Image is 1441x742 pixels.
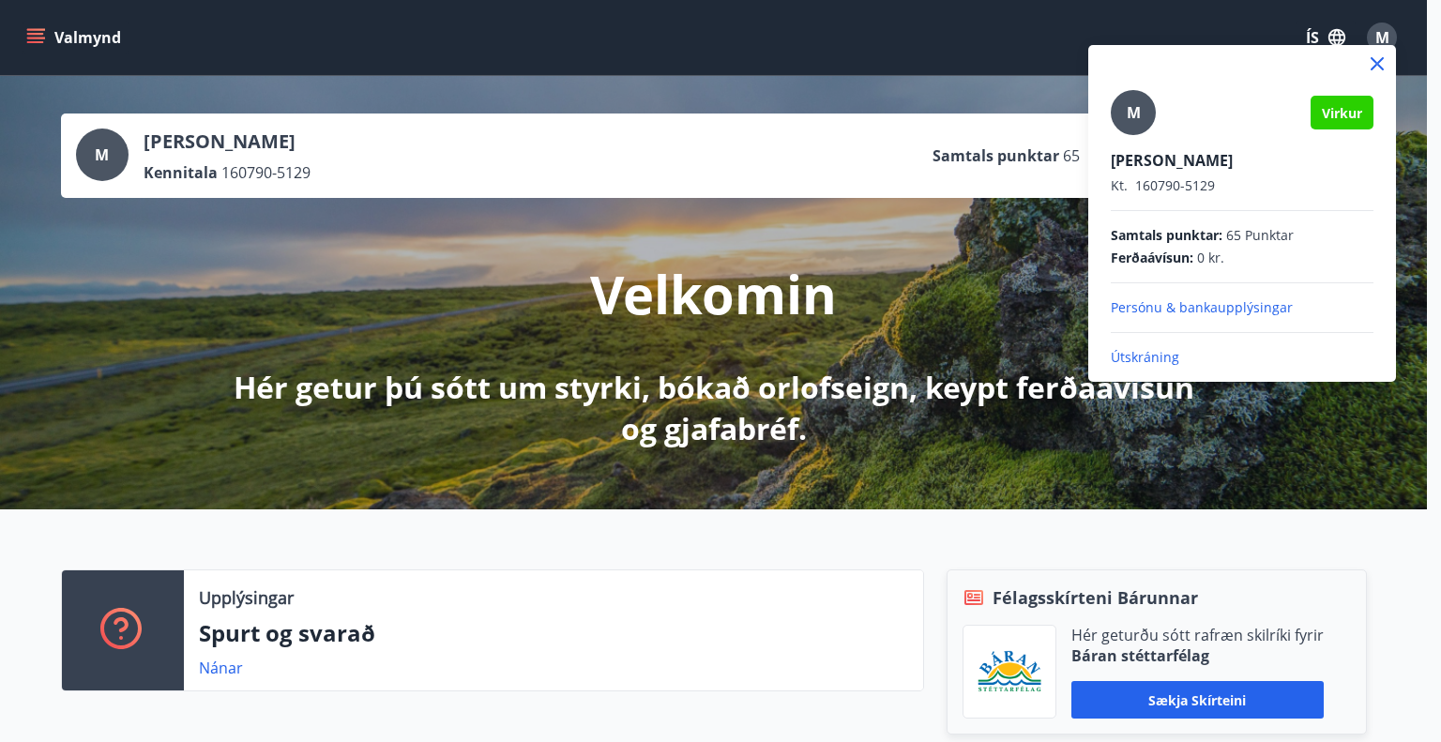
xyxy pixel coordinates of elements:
span: 0 kr. [1197,249,1224,267]
p: 160790-5129 [1111,176,1373,195]
span: Samtals punktar : [1111,226,1222,245]
span: M [1127,102,1141,123]
span: Ferðaávísun : [1111,249,1193,267]
span: Kt. [1111,176,1128,194]
p: [PERSON_NAME] [1111,150,1373,171]
p: Persónu & bankaupplýsingar [1111,298,1373,317]
span: Virkur [1322,104,1362,122]
p: Útskráning [1111,348,1373,367]
span: 65 Punktar [1226,226,1294,245]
